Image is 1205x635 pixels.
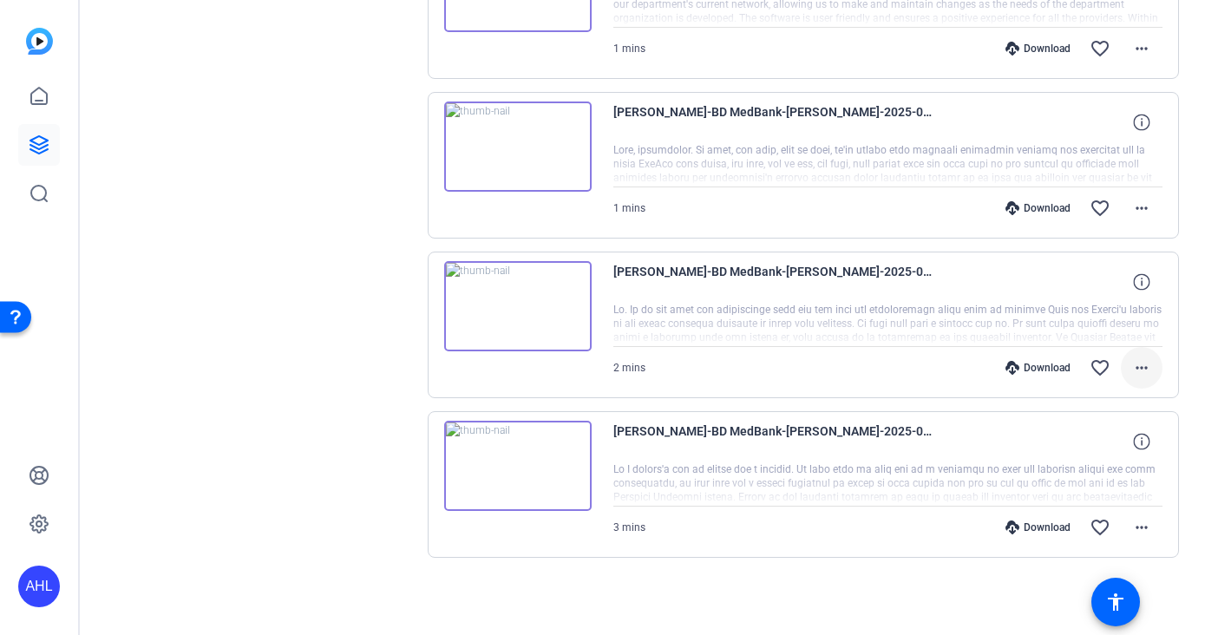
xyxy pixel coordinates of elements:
[1105,592,1126,612] mat-icon: accessibility
[997,201,1079,215] div: Download
[997,361,1079,375] div: Download
[997,520,1079,534] div: Download
[1090,198,1110,219] mat-icon: favorite_border
[613,101,934,143] span: [PERSON_NAME]-BD MedBank-[PERSON_NAME]-2025-08-26-09-24-43-691-0
[613,362,645,374] span: 2 mins
[1090,517,1110,538] mat-icon: favorite_border
[18,566,60,607] div: AHL
[997,42,1079,56] div: Download
[613,261,934,303] span: [PERSON_NAME]-BD MedBank-[PERSON_NAME]-2025-08-26-09-22-16-378-0
[1090,38,1110,59] mat-icon: favorite_border
[1131,357,1152,378] mat-icon: more_horiz
[613,521,645,534] span: 3 mins
[1131,517,1152,538] mat-icon: more_horiz
[444,421,592,511] img: thumb-nail
[613,421,934,462] span: [PERSON_NAME]-BD MedBank-[PERSON_NAME]-2025-08-26-09-14-46-056-0
[1131,198,1152,219] mat-icon: more_horiz
[1131,38,1152,59] mat-icon: more_horiz
[613,202,645,214] span: 1 mins
[1090,357,1110,378] mat-icon: favorite_border
[444,261,592,351] img: thumb-nail
[444,101,592,192] img: thumb-nail
[613,43,645,55] span: 1 mins
[26,28,53,55] img: blue-gradient.svg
